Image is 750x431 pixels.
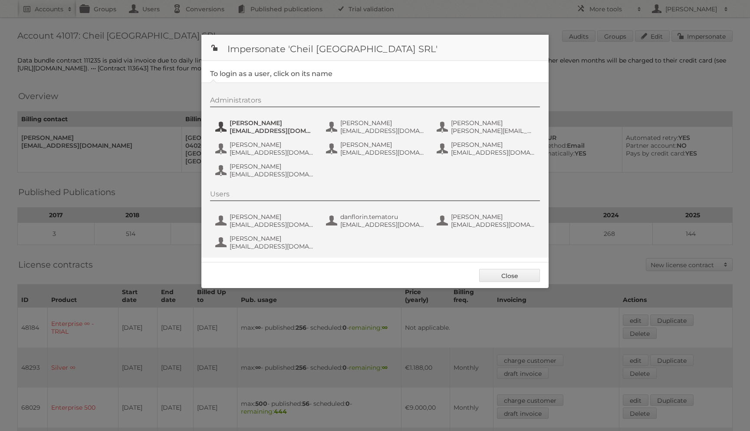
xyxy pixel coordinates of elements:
span: [PERSON_NAME] [230,119,314,127]
span: [EMAIL_ADDRESS][DOMAIN_NAME] [340,149,424,156]
span: [PERSON_NAME] [451,119,535,127]
button: [PERSON_NAME] [EMAIL_ADDRESS][DOMAIN_NAME] [214,234,316,251]
span: [EMAIL_ADDRESS][DOMAIN_NAME] [230,170,314,178]
span: [PERSON_NAME] [340,119,424,127]
button: [PERSON_NAME] [PERSON_NAME][EMAIL_ADDRESS][DOMAIN_NAME] [436,118,538,136]
span: [PERSON_NAME] [230,141,314,149]
span: [PERSON_NAME] [230,162,314,170]
span: [EMAIL_ADDRESS][DOMAIN_NAME] [340,221,424,229]
div: Administrators [210,96,540,107]
span: [EMAIL_ADDRESS][DOMAIN_NAME] [451,221,535,229]
button: [PERSON_NAME] [EMAIL_ADDRESS][DOMAIN_NAME] [436,212,538,229]
button: [PERSON_NAME] [EMAIL_ADDRESS][DOMAIN_NAME] [325,118,427,136]
span: [PERSON_NAME] [230,235,314,242]
span: [EMAIL_ADDRESS][DOMAIN_NAME] [230,149,314,156]
button: [PERSON_NAME] [EMAIL_ADDRESS][DOMAIN_NAME] [214,140,316,157]
div: Users [210,190,540,201]
span: [EMAIL_ADDRESS][DOMAIN_NAME] [230,127,314,135]
span: [EMAIL_ADDRESS][DOMAIN_NAME] [230,221,314,229]
span: [PERSON_NAME] [340,141,424,149]
span: [EMAIL_ADDRESS][DOMAIN_NAME] [230,242,314,250]
span: [PERSON_NAME] [230,213,314,221]
button: [PERSON_NAME] [EMAIL_ADDRESS][DOMAIN_NAME] [325,140,427,157]
span: [PERSON_NAME][EMAIL_ADDRESS][DOMAIN_NAME] [451,127,535,135]
button: [PERSON_NAME] [EMAIL_ADDRESS][DOMAIN_NAME] [436,140,538,157]
h1: Impersonate 'Cheil [GEOGRAPHIC_DATA] SRL' [201,35,549,61]
button: [PERSON_NAME] [EMAIL_ADDRESS][DOMAIN_NAME] [214,212,316,229]
button: [PERSON_NAME] [EMAIL_ADDRESS][DOMAIN_NAME] [214,118,316,136]
span: [EMAIL_ADDRESS][DOMAIN_NAME] [451,149,535,156]
span: [PERSON_NAME] [451,213,535,221]
a: Close [479,269,540,282]
legend: To login as a user, click on its name [210,70,332,78]
span: [EMAIL_ADDRESS][DOMAIN_NAME] [340,127,424,135]
span: [PERSON_NAME] [451,141,535,149]
button: [PERSON_NAME] [EMAIL_ADDRESS][DOMAIN_NAME] [214,162,316,179]
button: danflorin.tematoru [EMAIL_ADDRESS][DOMAIN_NAME] [325,212,427,229]
span: danflorin.tematoru [340,213,424,221]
